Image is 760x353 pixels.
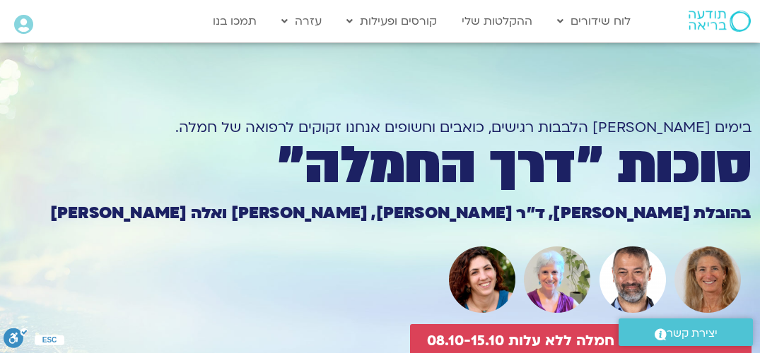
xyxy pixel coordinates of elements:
[206,8,264,35] a: תמכו בנו
[667,324,718,343] span: יצירת קשר
[274,8,329,35] a: עזרה
[550,8,638,35] a: לוח שידורים
[9,118,752,137] h1: בימים [PERSON_NAME] הלבבות רגישים, כואבים וחשופים אנחנו זקוקים לרפואה של חמלה.
[689,11,751,32] img: תודעה בריאה
[339,8,444,35] a: קורסים ופעילות
[619,318,753,346] a: יצירת קשר
[9,142,752,190] h1: סוכות ״דרך החמלה״
[455,8,539,35] a: ההקלטות שלי
[9,205,752,221] h1: בהובלת [PERSON_NAME], ד״ר [PERSON_NAME], [PERSON_NAME] ואלה [PERSON_NAME]
[427,333,735,349] span: הצטרפו למסע של חמלה ללא עלות 08.10-15.10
